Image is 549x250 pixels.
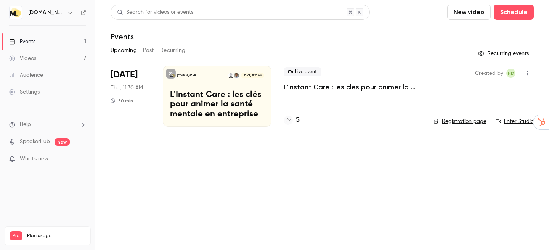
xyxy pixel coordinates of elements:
[111,32,134,41] h1: Events
[447,5,491,20] button: New video
[296,115,300,125] h4: 5
[10,6,22,19] img: moka.care
[77,156,86,163] iframe: Noticeable Trigger
[143,44,154,56] button: Past
[475,69,503,78] span: Created by
[506,69,515,78] span: Héloïse Delecroix
[496,118,534,125] a: Enter Studio
[241,73,264,78] span: [DATE] 11:30 AM
[475,47,534,60] button: Recurring events
[20,155,48,163] span: What's new
[111,44,137,56] button: Upcoming
[20,138,50,146] a: SpeakerHub
[111,84,143,92] span: Thu, 11:30 AM
[9,71,43,79] div: Audience
[111,98,133,104] div: 30 min
[284,67,321,76] span: Live event
[284,115,300,125] a: 5
[494,5,534,20] button: Schedule
[9,55,36,62] div: Videos
[284,82,421,92] a: L'Instant Care : les clés pour animer la santé mentale en entreprise
[10,231,22,240] span: Pro
[228,73,233,78] img: Emile Garnier
[160,44,186,56] button: Recurring
[28,9,64,16] h6: [DOMAIN_NAME]
[508,69,514,78] span: HD
[111,66,151,127] div: Sep 18 Thu, 11:30 AM (Europe/Paris)
[117,8,193,16] div: Search for videos or events
[163,66,271,127] a: L'Instant Care : les clés pour animer la santé mentale en entreprise[DOMAIN_NAME]Hugo ViguierEmil...
[177,74,196,77] p: [DOMAIN_NAME]
[170,90,264,119] p: L'Instant Care : les clés pour animer la santé mentale en entreprise
[55,138,70,146] span: new
[9,88,40,96] div: Settings
[9,38,35,45] div: Events
[20,121,31,129] span: Help
[234,73,239,78] img: Hugo Viguier
[433,118,486,125] a: Registration page
[9,121,86,129] li: help-dropdown-opener
[27,233,86,239] span: Plan usage
[111,69,138,81] span: [DATE]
